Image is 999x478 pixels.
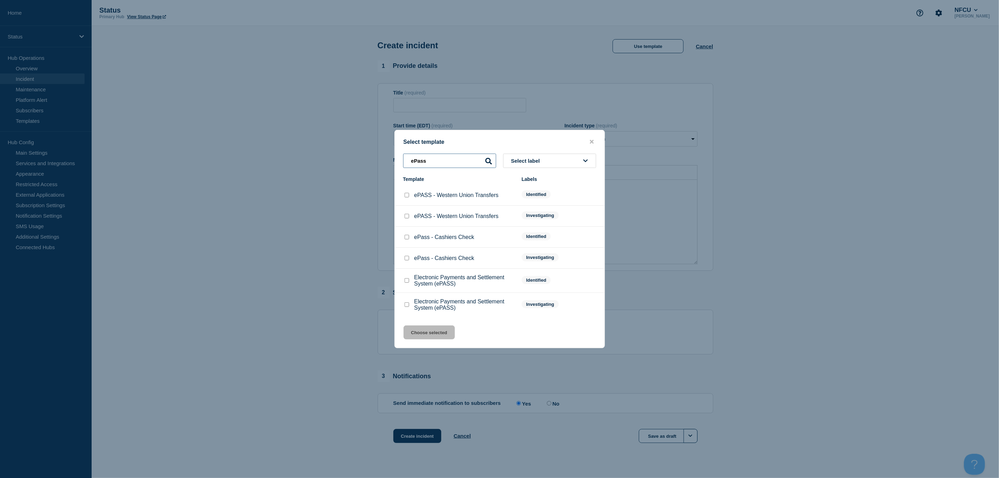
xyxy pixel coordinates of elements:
[405,278,409,283] input: Electronic Payments and Settlement System (ePASS) checkbox
[405,302,409,307] input: Electronic Payments and Settlement System (ePASS) checkbox
[588,139,596,145] button: close button
[522,176,596,182] div: Labels
[522,300,559,308] span: Investigating
[414,298,515,311] p: Electronic Payments and Settlement System (ePASS)
[522,276,551,284] span: Identified
[414,274,515,287] p: Electronic Payments and Settlement System (ePASS)
[522,253,559,261] span: Investigating
[395,139,605,145] div: Select template
[403,176,515,182] div: Template
[414,255,474,261] p: ePass - Cashiers Check
[405,256,409,260] input: ePass - Cashiers Check checkbox
[503,154,596,168] button: Select label
[522,190,551,198] span: Identified
[414,234,474,240] p: ePass - Cashiers Check
[511,158,543,164] span: Select label
[403,154,496,168] input: Search templates & labels
[522,232,551,240] span: Identified
[522,211,559,219] span: Investigating
[405,214,409,218] input: ePASS - Western Union Transfers checkbox
[404,325,455,339] button: Choose selected
[405,235,409,239] input: ePass - Cashiers Check checkbox
[405,193,409,197] input: ePASS - Western Union Transfers checkbox
[414,192,499,198] p: ePASS - Western Union Transfers
[414,213,499,219] p: ePASS - Western Union Transfers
